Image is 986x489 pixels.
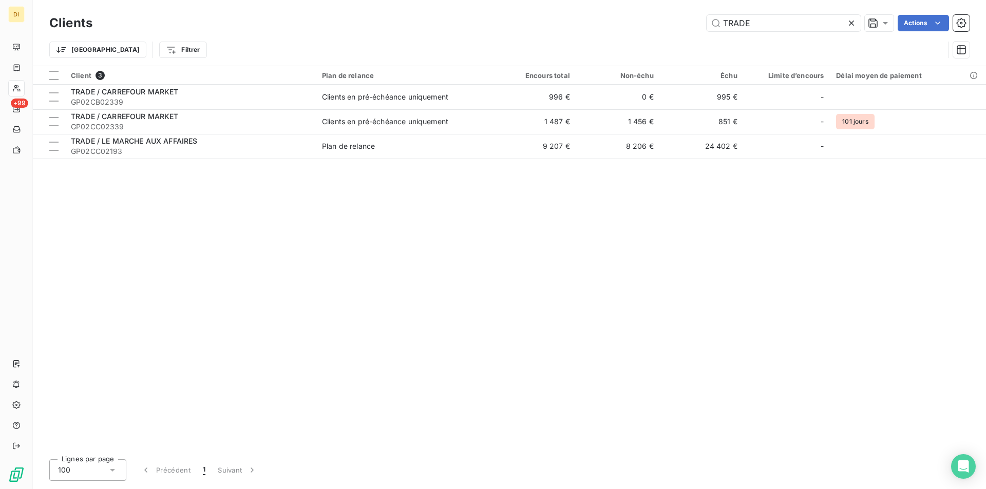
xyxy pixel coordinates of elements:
td: 8 206 € [576,134,660,159]
button: [GEOGRAPHIC_DATA] [49,42,146,58]
span: 101 jours [836,114,874,129]
span: TRADE / LE MARCHE AUX AFFAIRES [71,136,198,145]
div: Encours total [499,71,570,80]
div: Open Intercom Messenger [951,454,976,479]
span: 1 [203,465,205,475]
button: Précédent [135,459,197,481]
span: GP02CB02339 [71,97,310,107]
div: Plan de relance [322,141,375,151]
td: 851 € [660,109,744,134]
td: 0 € [576,85,660,109]
button: 1 [197,459,212,481]
td: 996 € [492,85,576,109]
td: 995 € [660,85,744,109]
span: GP02CC02193 [71,146,310,157]
div: Clients en pré-échéance uniquement [322,92,448,102]
span: +99 [11,99,28,108]
span: - [821,116,824,127]
span: Client [71,71,91,80]
span: 100 [58,465,70,475]
div: Clients en pré-échéance uniquement [322,116,448,127]
div: Limite d’encours [750,71,824,80]
button: Actions [898,15,949,31]
span: GP02CC02339 [71,122,310,132]
input: Rechercher [707,15,861,31]
div: DI [8,6,25,23]
h3: Clients [49,14,92,32]
td: 1 487 € [492,109,576,134]
img: Logo LeanPay [8,466,25,483]
div: Délai moyen de paiement [836,71,980,80]
button: Suivant [212,459,263,481]
span: 3 [96,71,105,80]
div: Échu [666,71,737,80]
td: 1 456 € [576,109,660,134]
span: - [821,92,824,102]
div: Plan de relance [322,71,486,80]
button: Filtrer [159,42,206,58]
span: TRADE / CARREFOUR MARKET [71,87,179,96]
span: TRADE / CARREFOUR MARKET [71,112,179,121]
span: - [821,141,824,151]
div: Non-échu [582,71,654,80]
td: 24 402 € [660,134,744,159]
td: 9 207 € [492,134,576,159]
